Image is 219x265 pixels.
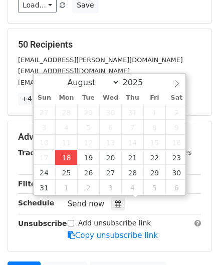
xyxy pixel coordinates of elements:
[34,120,56,135] span: August 3, 2025
[55,135,77,150] span: August 11, 2025
[34,150,56,165] span: August 17, 2025
[77,120,99,135] span: August 5, 2025
[165,95,187,101] span: Sat
[77,165,99,180] span: August 26, 2025
[121,120,143,135] span: August 7, 2025
[34,180,56,195] span: August 31, 2025
[55,180,77,195] span: September 1, 2025
[165,150,187,165] span: August 23, 2025
[68,231,158,240] a: Copy unsubscribe link
[68,199,105,208] span: Send now
[99,180,121,195] span: September 3, 2025
[18,79,183,86] small: [EMAIL_ADDRESS][PERSON_NAME][DOMAIN_NAME]
[99,150,121,165] span: August 20, 2025
[77,95,99,101] span: Tue
[99,135,121,150] span: August 13, 2025
[165,120,187,135] span: August 9, 2025
[165,180,187,195] span: September 6, 2025
[18,199,54,207] strong: Schedule
[165,135,187,150] span: August 16, 2025
[143,165,165,180] span: August 29, 2025
[143,135,165,150] span: August 15, 2025
[143,95,165,101] span: Fri
[18,131,201,142] h5: Advanced
[18,56,183,64] small: [EMAIL_ADDRESS][PERSON_NAME][DOMAIN_NAME]
[143,105,165,120] span: August 1, 2025
[55,105,77,120] span: July 28, 2025
[77,135,99,150] span: August 12, 2025
[77,105,99,120] span: July 29, 2025
[99,105,121,120] span: July 30, 2025
[78,218,151,228] label: Add unsubscribe link
[99,120,121,135] span: August 6, 2025
[34,135,56,150] span: August 10, 2025
[169,217,219,265] iframe: Chat Widget
[18,93,60,105] a: +47 more
[143,150,165,165] span: August 22, 2025
[55,165,77,180] span: August 25, 2025
[18,39,201,50] h5: 50 Recipients
[165,105,187,120] span: August 2, 2025
[99,95,121,101] span: Wed
[18,67,130,75] small: [EMAIL_ADDRESS][DOMAIN_NAME]
[34,105,56,120] span: July 27, 2025
[77,150,99,165] span: August 19, 2025
[34,95,56,101] span: Sun
[121,150,143,165] span: August 21, 2025
[99,165,121,180] span: August 27, 2025
[77,180,99,195] span: September 2, 2025
[55,95,77,101] span: Mon
[165,165,187,180] span: August 30, 2025
[120,78,156,87] input: Year
[34,165,56,180] span: August 24, 2025
[18,180,44,188] strong: Filters
[121,135,143,150] span: August 14, 2025
[55,120,77,135] span: August 4, 2025
[121,180,143,195] span: September 4, 2025
[18,219,67,227] strong: Unsubscribe
[143,180,165,195] span: September 5, 2025
[121,105,143,120] span: July 31, 2025
[121,165,143,180] span: August 28, 2025
[121,95,143,101] span: Thu
[55,150,77,165] span: August 18, 2025
[18,149,52,157] strong: Tracking
[143,120,165,135] span: August 8, 2025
